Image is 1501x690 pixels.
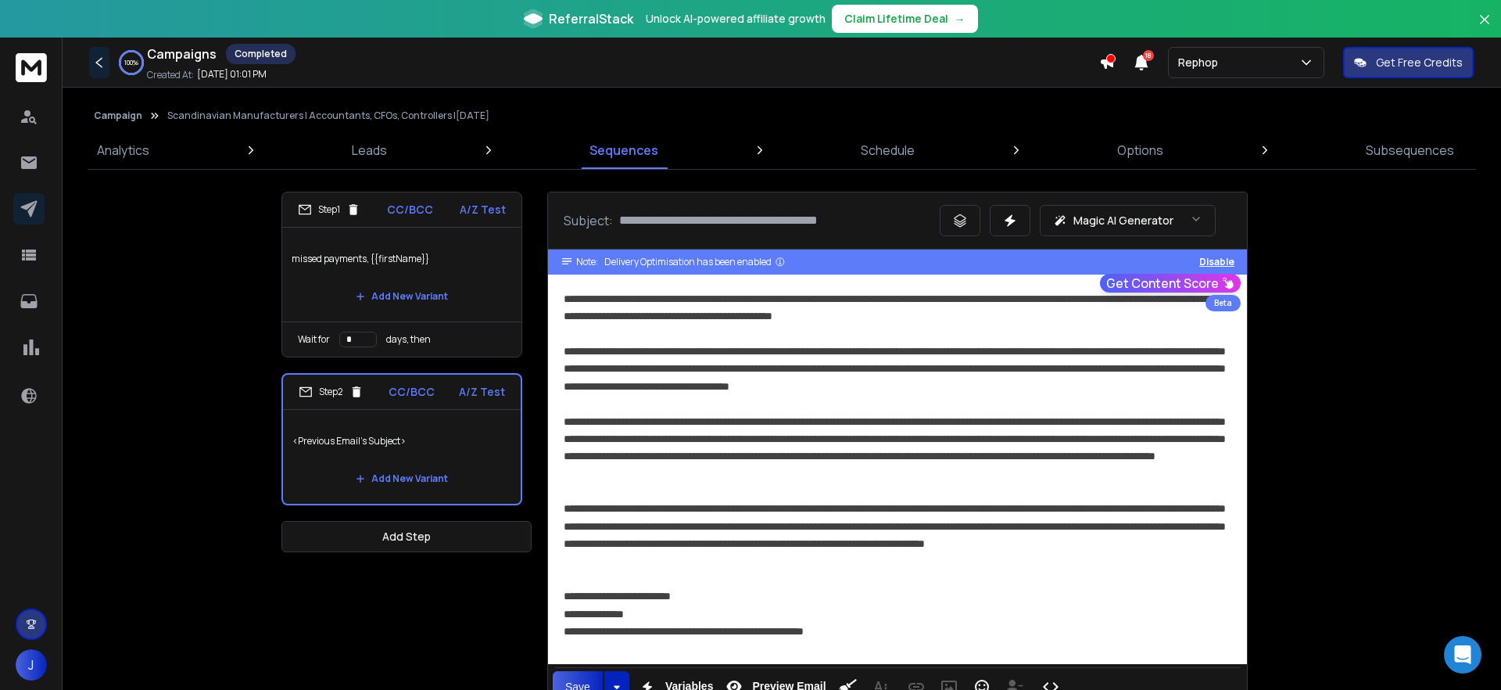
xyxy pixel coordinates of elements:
p: CC/BCC [389,384,435,400]
button: Get Content Score [1100,274,1241,293]
p: Scandinavian Manufacturers | Accountants, CFOs, Controllers |[DATE] [167,110,489,122]
button: Add Step [281,521,532,552]
a: Leads [342,131,396,169]
div: Beta [1205,295,1241,311]
div: Completed [226,44,296,64]
span: ReferralStack [549,9,633,28]
button: Disable [1199,256,1234,268]
p: CC/BCC [387,202,433,217]
a: Analytics [88,131,159,169]
a: Options [1108,131,1173,169]
p: Subject: [564,211,613,230]
p: <Previous Email's Subject> [292,419,511,463]
p: Wait for [298,333,330,346]
span: 18 [1143,50,1154,61]
h1: Campaigns [147,45,217,63]
p: Options [1117,141,1163,160]
p: Schedule [861,141,915,160]
p: missed payments, {{firstName}} [292,237,512,281]
a: Schedule [851,131,924,169]
div: Open Intercom Messenger [1444,636,1481,674]
p: A/Z Test [460,202,506,217]
p: Magic AI Generator [1073,213,1173,228]
li: Step1CC/BCCA/Z Testmissed payments, {{firstName}}Add New VariantWait fordays, then [281,192,522,358]
p: Leads [352,141,387,160]
button: J [16,649,47,681]
button: Campaign [94,110,142,122]
span: Note: [576,256,598,268]
span: → [955,11,965,27]
a: Sequences [580,131,668,169]
div: Step 2 [299,385,364,399]
button: Add New Variant [343,463,460,494]
p: [DATE] 01:01 PM [197,68,267,81]
p: Analytics [97,141,149,160]
button: Claim Lifetime Deal→ [832,5,978,33]
a: Subsequences [1356,131,1463,169]
p: Subsequences [1366,141,1454,160]
p: Rephop [1178,55,1224,70]
button: Magic AI Generator [1040,205,1216,236]
button: Get Free Credits [1343,47,1474,78]
li: Step2CC/BCCA/Z Test<Previous Email's Subject>Add New Variant [281,373,522,505]
p: Unlock AI-powered affiliate growth [646,11,826,27]
p: A/Z Test [459,384,505,400]
p: Created At: [147,69,194,81]
button: Close banner [1474,9,1495,47]
div: Delivery Optimisation has been enabled [604,256,786,268]
p: Sequences [589,141,658,160]
p: Get Free Credits [1376,55,1463,70]
p: days, then [386,333,431,346]
div: Step 1 [298,203,360,217]
button: Add New Variant [343,281,460,312]
p: 100 % [124,58,138,67]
